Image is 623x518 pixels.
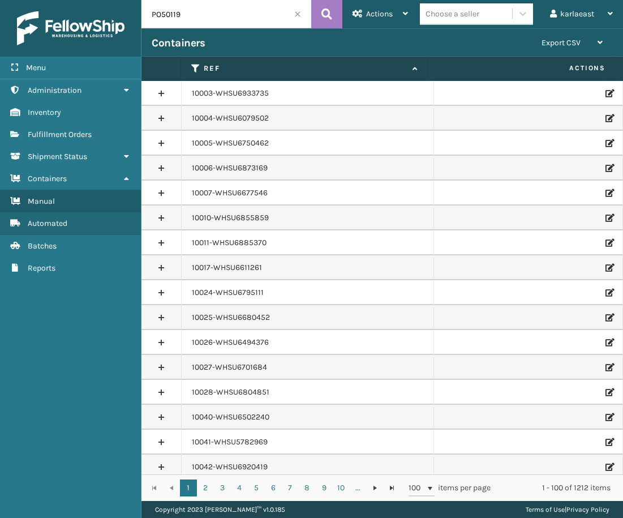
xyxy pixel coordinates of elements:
[605,139,612,147] i: Edit
[192,162,268,174] a: 10006-WHSU6873169
[366,9,393,19] span: Actions
[605,339,612,346] i: Edit
[192,461,268,473] a: 10042-WHSU6920419
[28,108,61,117] span: Inventory
[605,89,612,97] i: Edit
[526,506,565,513] a: Terms of Use
[265,480,282,496] a: 6
[192,138,269,149] a: 10005-WHSU6750462
[28,85,81,95] span: Administration
[192,113,269,124] a: 10004-WHSU6079502
[605,289,612,297] i: Edit
[371,483,380,493] span: Go to the next page
[409,482,426,494] span: 100
[192,287,264,298] a: 10024-WHSU6795111
[566,506,609,513] a: Privacy Policy
[204,63,407,74] label: Ref
[409,480,491,496] span: items per page
[214,480,231,496] a: 3
[152,36,205,50] h3: Containers
[388,483,397,493] span: Go to the last page
[542,38,581,48] span: Export CSV
[180,480,197,496] a: 1
[28,130,92,139] span: Fulfillment Orders
[192,337,269,348] a: 10026-WHSU6494376
[367,480,384,496] a: Go to the next page
[333,480,350,496] a: 10
[426,8,479,20] div: Choose a seller
[192,412,269,423] a: 10040-WHSU6502240
[299,480,316,496] a: 8
[192,312,270,323] a: 10025-WHSU6680452
[192,88,269,99] a: 10003-WHSU6933735
[350,480,367,496] a: ...
[605,413,612,421] i: Edit
[605,114,612,122] i: Edit
[192,237,267,249] a: 10011-WHSU6885370
[605,239,612,247] i: Edit
[192,212,269,224] a: 10010-WHSU6855859
[28,152,87,161] span: Shipment Status
[605,363,612,371] i: Edit
[432,59,612,78] span: Actions
[384,480,401,496] a: Go to the last page
[197,480,214,496] a: 2
[506,482,611,494] div: 1 - 100 of 1212 items
[28,263,55,273] span: Reports
[28,174,67,183] span: Containers
[282,480,299,496] a: 7
[605,214,612,222] i: Edit
[155,501,285,518] p: Copyright 2023 [PERSON_NAME]™ v 1.0.185
[192,262,262,273] a: 10017-WHSU6611261
[605,388,612,396] i: Edit
[26,63,46,72] span: Menu
[231,480,248,496] a: 4
[28,196,55,206] span: Manual
[526,501,609,518] div: |
[605,463,612,471] i: Edit
[605,189,612,197] i: Edit
[192,187,268,199] a: 10007-WHSU6677546
[192,436,268,448] a: 10041-WHSU5782969
[248,480,265,496] a: 5
[192,387,269,398] a: 10028-WHSU6804851
[316,480,333,496] a: 9
[605,264,612,272] i: Edit
[17,11,124,45] img: logo
[605,314,612,322] i: Edit
[605,438,612,446] i: Edit
[28,219,67,228] span: Automated
[28,241,57,251] span: Batches
[192,362,267,373] a: 10027-WHSU6701684
[605,164,612,172] i: Edit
